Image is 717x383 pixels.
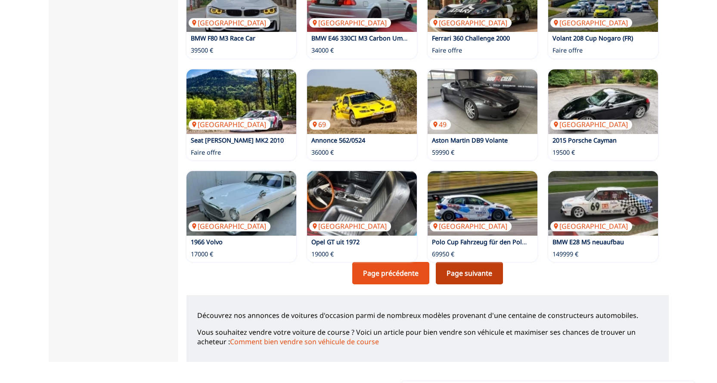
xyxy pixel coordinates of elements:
p: Faire offre [432,46,462,55]
img: Opel GT uit 1972 [307,171,417,236]
p: 17000 € [191,250,213,258]
p: [GEOGRAPHIC_DATA] [550,120,632,129]
a: Opel GT uit 1972 [311,238,360,246]
img: 2015 Porsche Cayman [548,69,658,134]
p: [GEOGRAPHIC_DATA] [189,221,270,231]
p: 149999 € [552,250,578,258]
a: Seat [PERSON_NAME] MK2 2010 [191,136,284,144]
img: Annonce 562/0524 [307,69,417,134]
a: Opel GT uit 1972[GEOGRAPHIC_DATA] [307,171,417,236]
img: BMW E28 M5 neuaufbau [548,171,658,236]
a: Page précédente [352,262,429,284]
p: [GEOGRAPHIC_DATA] [430,221,512,231]
a: 2015 Porsche Cayman [552,136,617,144]
a: Page suivante [436,262,503,284]
p: 69950 € [432,250,454,258]
a: BMW E28 M5 neuaufbau[GEOGRAPHIC_DATA] [548,171,658,236]
p: 36000 € [311,148,334,157]
p: [GEOGRAPHIC_DATA] [430,18,512,28]
img: Polo Cup Fahrzeug für den Polo Cup 2026 [428,171,537,236]
a: Comment bien vendre son véhicule de course [230,337,379,346]
a: 2015 Porsche Cayman[GEOGRAPHIC_DATA] [548,69,658,134]
a: Seat Leon Supercopa MK2 2010[GEOGRAPHIC_DATA] [186,69,296,134]
a: 1966 Volvo [191,238,223,246]
p: 59990 € [432,148,454,157]
p: [GEOGRAPHIC_DATA] [309,221,391,231]
p: 34000 € [311,46,334,55]
img: 1966 Volvo [186,171,296,236]
p: Faire offre [191,148,221,157]
p: [GEOGRAPHIC_DATA] [550,221,632,231]
p: [GEOGRAPHIC_DATA] [189,120,270,129]
a: 1966 Volvo[GEOGRAPHIC_DATA] [186,171,296,236]
p: 19000 € [311,250,334,258]
p: 39500 € [191,46,213,55]
a: Polo Cup Fahrzeug für den Polo Cup 2026[GEOGRAPHIC_DATA] [428,171,537,236]
p: 69 [309,120,330,129]
p: Faire offre [552,46,583,55]
p: Vous souhaitez vendre votre voiture de course ? Voici un article pour bien vendre son véhicule et... [197,327,658,347]
img: Seat Leon Supercopa MK2 2010 [186,69,296,134]
img: Aston Martin DB9 Volante [428,69,537,134]
a: Volant 208 Cup Nogaro (FR) [552,34,633,42]
p: 19500 € [552,148,575,157]
a: BMW E28 M5 neuaufbau [552,238,624,246]
a: BMW F80 M3 Race Car [191,34,255,42]
a: Aston Martin DB9 Volante [432,136,508,144]
a: Aston Martin DB9 Volante49 [428,69,537,134]
p: [GEOGRAPHIC_DATA] [309,18,391,28]
a: Polo Cup Fahrzeug für den Polo Cup 2026 [432,238,555,246]
p: [GEOGRAPHIC_DATA] [550,18,632,28]
a: Annonce 562/052469 [307,69,417,134]
p: 49 [430,120,451,129]
a: Annonce 562/0524 [311,136,365,144]
p: Découvrez nos annonces de voitures d'occasion parmi de nombreux modèles provenant d'une centaine ... [197,311,658,320]
a: BMW E46 330CI M3 Carbon Umbau Wertgutachten [311,34,459,42]
a: Ferrari 360 Challenge 2000 [432,34,510,42]
p: [GEOGRAPHIC_DATA] [189,18,270,28]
